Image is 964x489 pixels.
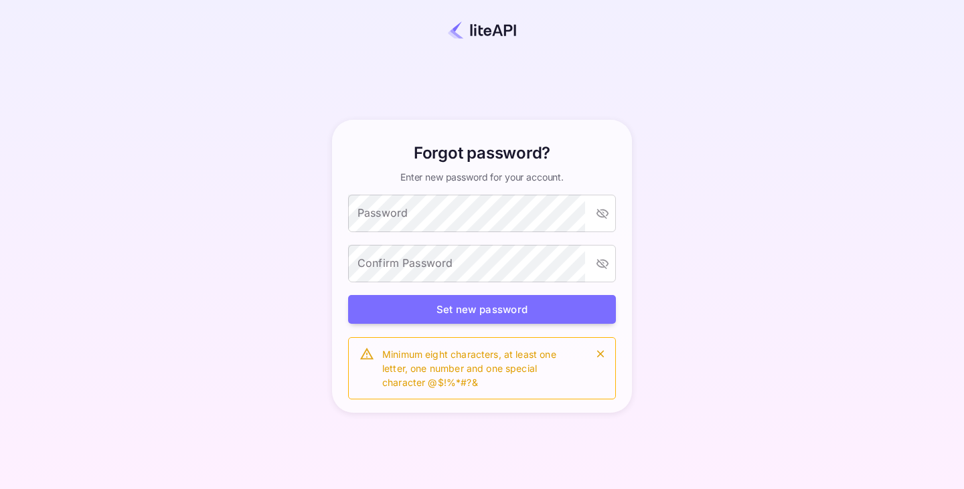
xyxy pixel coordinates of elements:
[400,171,564,184] p: Enter new password for your account.
[382,342,580,395] div: Minimum eight characters, at least one letter, one number and one special character @$!%*#?&
[348,295,616,324] button: Set new password
[447,21,517,39] img: liteapi
[414,141,550,165] h6: Forgot password?
[591,345,610,363] button: close
[590,252,615,276] button: toggle password visibility
[590,201,615,225] button: toggle password visibility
